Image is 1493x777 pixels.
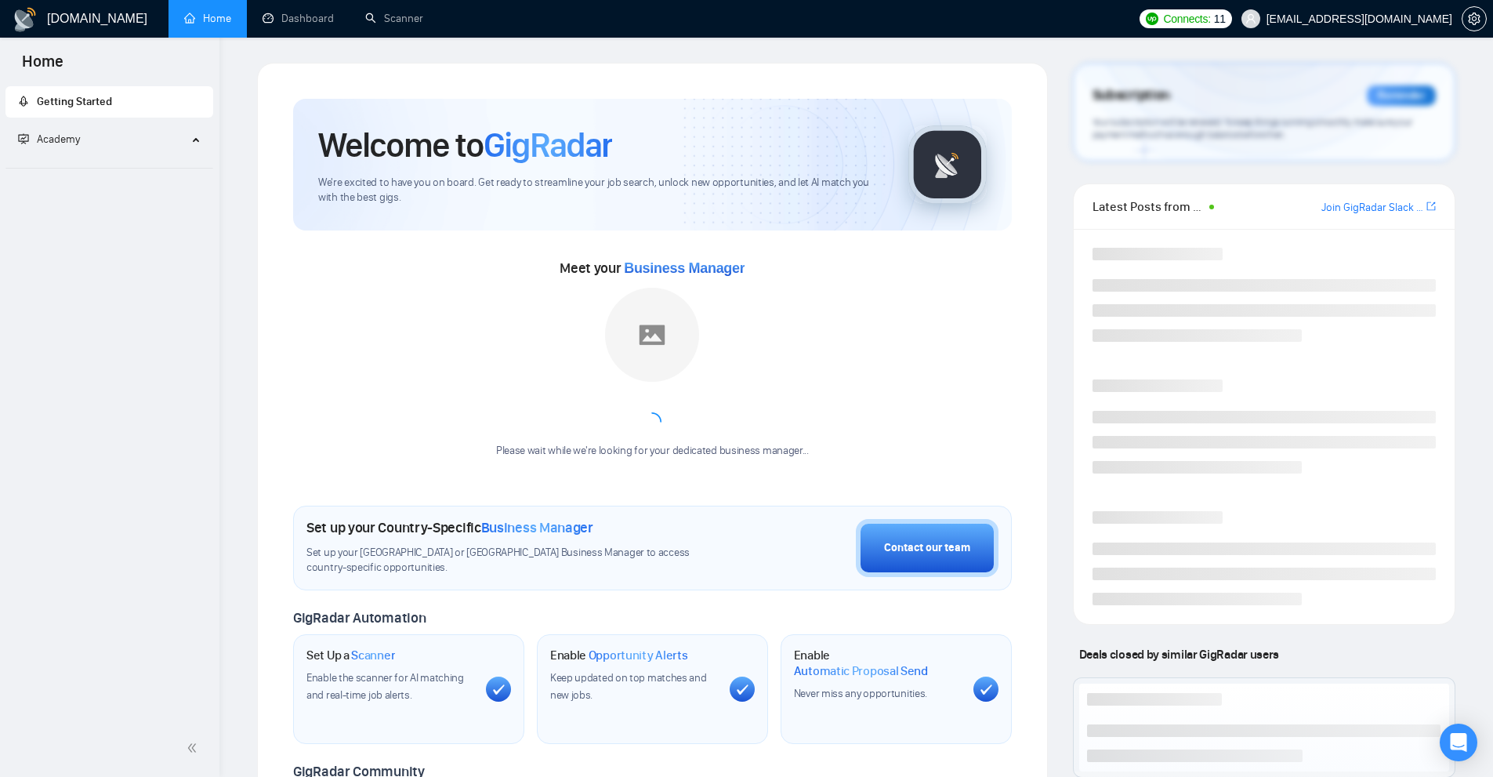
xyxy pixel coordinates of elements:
div: Please wait while we're looking for your dedicated business manager... [487,444,818,459]
li: Academy Homepage [5,162,213,172]
a: export [1426,199,1436,214]
span: Keep updated on top matches and new jobs. [550,671,707,702]
span: Enable the scanner for AI matching and real-time job alerts. [306,671,464,702]
div: Contact our team [884,539,970,557]
img: gigradar-logo.png [908,125,987,204]
img: upwork-logo.png [1146,13,1158,25]
li: Getting Started [5,86,213,118]
span: Set up your [GEOGRAPHIC_DATA] or [GEOGRAPHIC_DATA] Business Manager to access country-specific op... [306,546,722,575]
h1: Set up your Country-Specific [306,519,593,536]
a: dashboardDashboard [263,12,334,25]
span: GigRadar [484,124,612,166]
div: Reminder [1367,85,1436,106]
span: Business Manager [481,519,593,536]
span: Business Manager [624,260,745,276]
a: Join GigRadar Slack Community [1321,199,1423,216]
span: 11 [1214,10,1226,27]
span: Academy [37,133,80,146]
span: export [1426,200,1436,212]
span: Latest Posts from the GigRadar Community [1093,197,1205,216]
img: logo [13,7,38,32]
span: Your subscription will be renewed. To keep things running smoothly, make sure your payment method... [1093,116,1412,141]
a: setting [1462,13,1487,25]
span: Deals closed by similar GigRadar users [1073,641,1285,668]
div: Open Intercom Messenger [1440,724,1477,761]
span: Meet your [560,260,745,277]
img: placeholder.png [605,288,699,382]
h1: Set Up a [306,648,395,663]
span: Subscription [1093,82,1170,109]
button: Contact our team [856,519,998,577]
span: double-left [187,740,202,756]
span: setting [1462,13,1486,25]
a: homeHome [184,12,231,25]
span: We're excited to have you on board. Get ready to streamline your job search, unlock new opportuni... [318,176,883,205]
span: fund-projection-screen [18,133,29,144]
span: Connects: [1163,10,1210,27]
span: loading [639,408,665,435]
a: searchScanner [365,12,423,25]
span: Never miss any opportunities. [794,687,927,700]
span: Academy [18,133,80,146]
h1: Welcome to [318,124,612,166]
span: Home [9,50,76,83]
h1: Enable [794,648,961,678]
span: Getting Started [37,95,112,108]
span: Automatic Proposal Send [794,663,928,679]
span: Scanner [351,648,395,663]
span: rocket [18,96,29,107]
span: Opportunity Alerts [589,648,688,663]
h1: Enable [550,648,688,663]
button: setting [1462,6,1487,31]
span: GigRadar Automation [293,609,426,626]
span: user [1245,13,1256,24]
